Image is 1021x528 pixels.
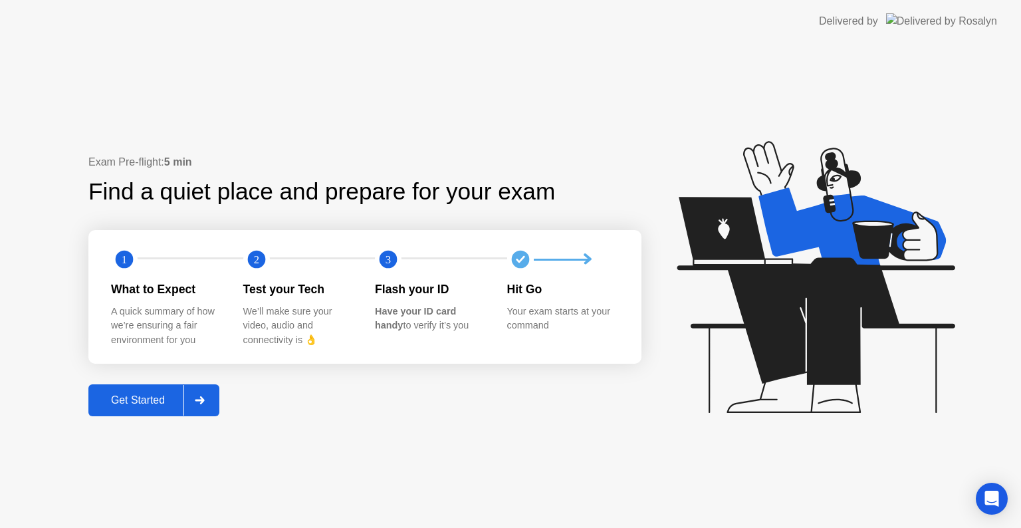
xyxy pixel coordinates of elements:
div: What to Expect [111,281,222,298]
div: Exam Pre-flight: [88,154,641,170]
text: 3 [386,253,391,266]
text: 2 [253,253,259,266]
div: We’ll make sure your video, audio and connectivity is 👌 [243,305,354,348]
b: Have your ID card handy [375,306,456,331]
div: Delivered by [819,13,878,29]
div: Hit Go [507,281,618,298]
div: Get Started [92,394,183,406]
div: Test your Tech [243,281,354,298]
text: 1 [122,253,127,266]
div: A quick summary of how we’re ensuring a fair environment for you [111,305,222,348]
button: Get Started [88,384,219,416]
b: 5 min [164,156,192,168]
div: Your exam starts at your command [507,305,618,333]
div: Open Intercom Messenger [976,483,1008,515]
div: Flash your ID [375,281,486,298]
div: to verify it’s you [375,305,486,333]
img: Delivered by Rosalyn [886,13,997,29]
div: Find a quiet place and prepare for your exam [88,174,557,209]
